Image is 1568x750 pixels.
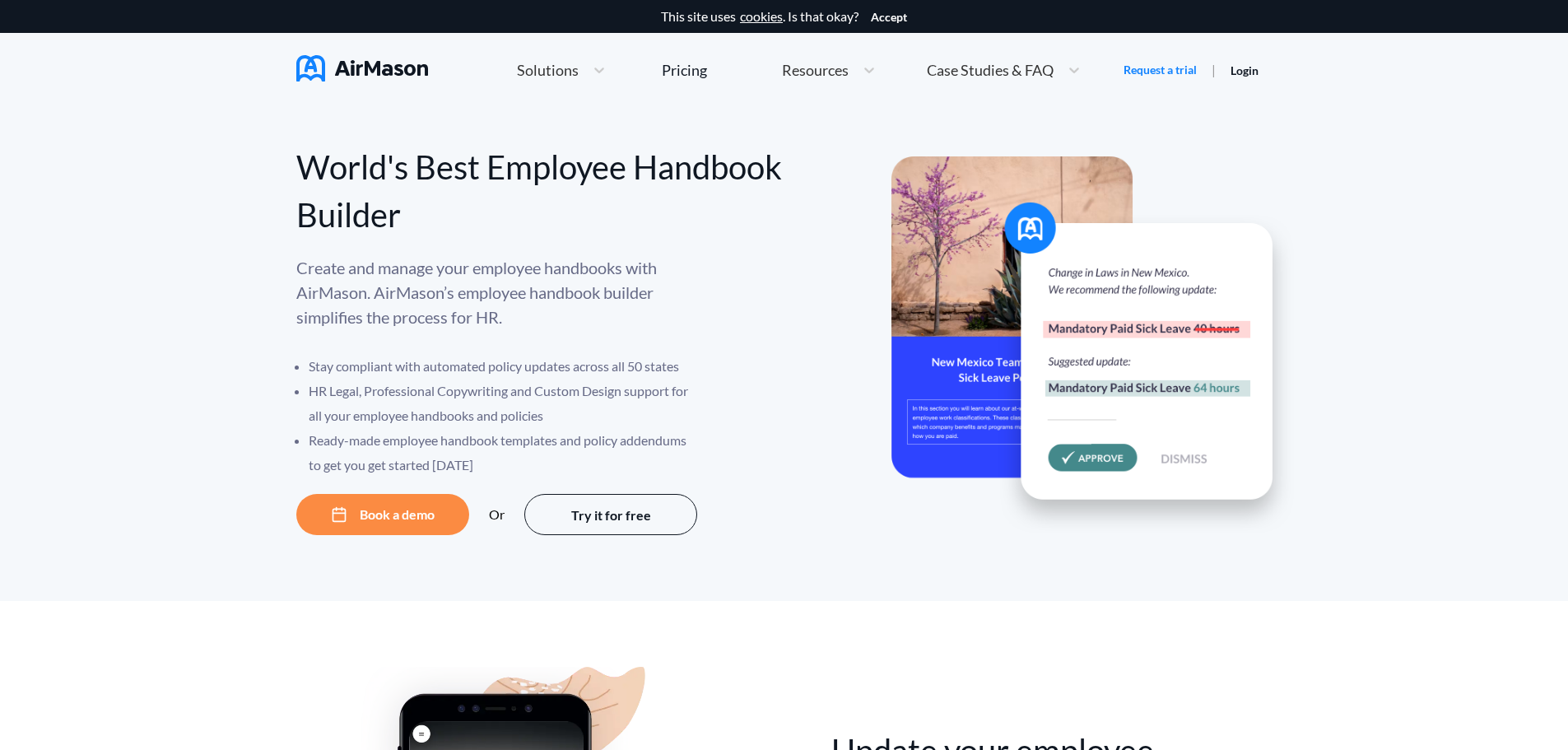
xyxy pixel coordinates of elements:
img: hero-banner [891,156,1295,534]
img: AirMason Logo [296,55,428,82]
a: Pricing [662,55,707,85]
button: Accept cookies [871,11,907,24]
a: Request a trial [1124,62,1197,78]
li: HR Legal, Professional Copywriting and Custom Design support for all your employee handbooks and ... [309,379,700,428]
a: cookies [740,9,783,24]
span: Case Studies & FAQ [927,63,1054,77]
span: Resources [782,63,849,77]
div: Or [489,507,505,522]
a: Login [1231,63,1259,77]
span: | [1212,62,1216,77]
div: World's Best Employee Handbook Builder [296,143,784,239]
span: Solutions [517,63,579,77]
li: Stay compliant with automated policy updates across all 50 states [309,354,700,379]
button: Book a demo [296,494,469,535]
li: Ready-made employee handbook templates and policy addendums to get you get started [DATE] [309,428,700,477]
p: Create and manage your employee handbooks with AirMason. AirMason’s employee handbook builder sim... [296,255,700,329]
button: Try it for free [524,494,697,535]
div: Pricing [662,63,707,77]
